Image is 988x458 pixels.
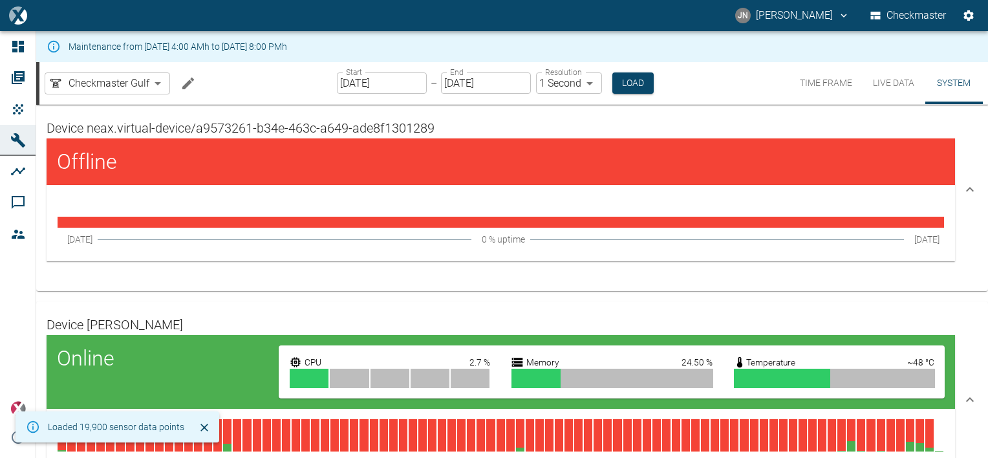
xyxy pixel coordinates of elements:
[536,72,602,94] div: 1 Second
[36,274,988,291] div: Device neax.virtual-device/a9573261-b34e-463c-a649-ade8f1301289Offline[DATE]0 % uptime[DATE]
[346,67,362,78] label: Start
[914,233,940,246] span: [DATE]
[175,71,201,96] button: Edit machine
[9,6,27,24] img: logo
[746,356,795,369] p: Temperature
[305,356,321,369] p: CPU
[545,67,581,78] label: Resolution
[48,76,149,91] a: Checkmaster Gulf
[925,62,983,104] button: System
[10,401,26,417] img: Xplore Logo
[69,35,287,58] div: Maintenance from [DATE] 4:00 AMh to [DATE] 8:00 PMh
[733,4,852,27] button: jayan.nair@neuman-esser.ae
[482,233,525,246] span: 0 % uptime
[47,314,955,335] h6: Device [PERSON_NAME]
[441,72,531,94] input: MM/DD/YYYY
[735,8,751,23] div: JN
[526,356,559,369] p: Memory
[47,118,955,138] h6: Device neax.virtual-device/a9573261-b34e-463c-a649-ade8f1301289
[36,105,988,274] div: Device neax.virtual-device/a9573261-b34e-463c-a649-ade8f1301289Offline[DATE]0 % uptime[DATE]
[67,233,92,246] span: [DATE]
[195,418,214,437] button: Close
[469,356,490,369] p: 2.7 %
[957,4,980,27] button: Settings
[69,76,149,91] span: Checkmaster Gulf
[789,62,863,104] button: Time Frame
[57,149,279,175] h4: Offline
[48,415,184,439] div: Loaded 19,900 sensor data points
[431,76,437,91] p: –
[612,72,654,94] button: Load
[450,67,463,78] label: End
[863,62,925,104] button: Live Data
[907,356,934,369] p: ~48 °C
[57,345,279,371] h4: Online
[337,72,427,94] input: MM/DD/YYYY
[682,356,713,369] p: 24.50 %
[868,4,949,27] button: Checkmaster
